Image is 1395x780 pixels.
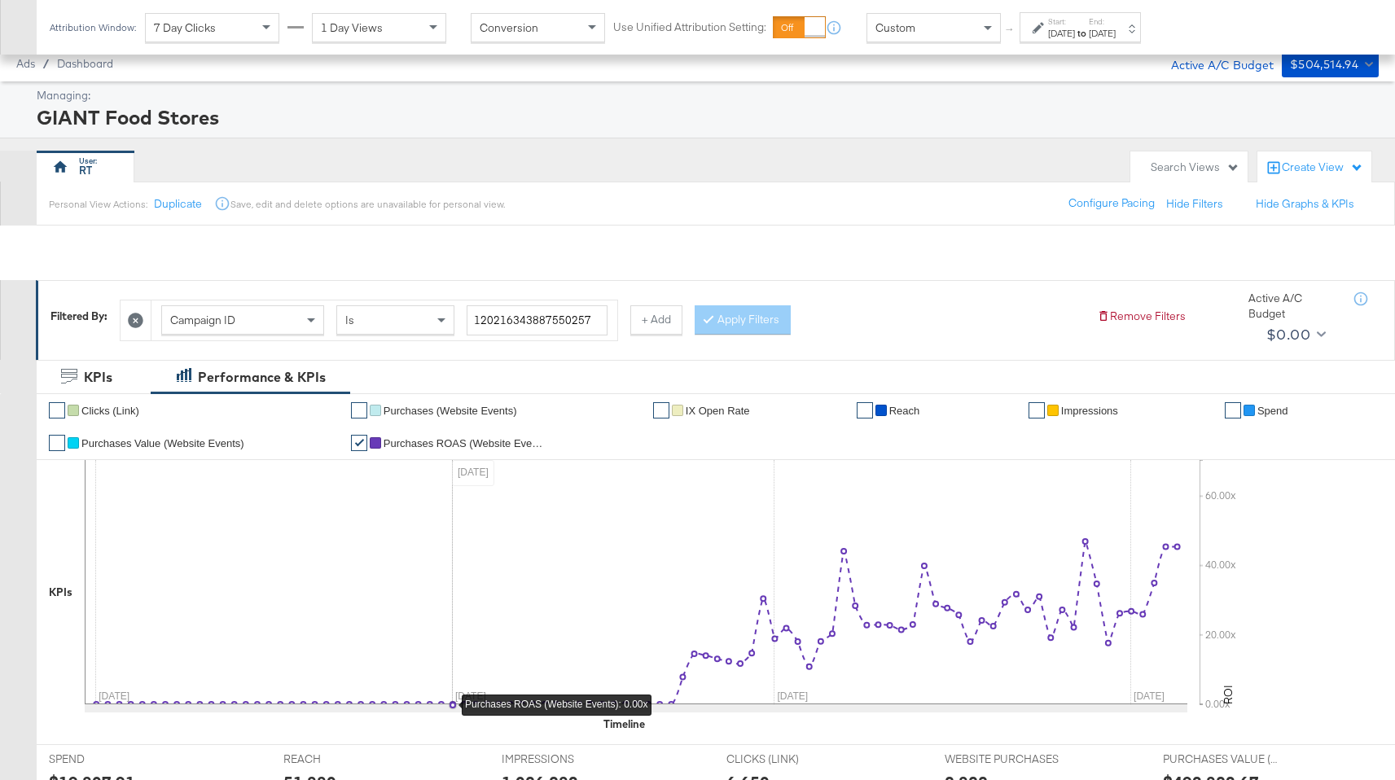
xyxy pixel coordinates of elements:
a: ✔ [49,402,65,418]
div: Managing: [37,88,1375,103]
span: SPEND [49,752,171,767]
span: Custom [875,20,915,35]
div: [DATE] [1089,27,1116,40]
span: Spend [1257,405,1288,417]
div: GIANT Food Stores [37,103,1375,131]
div: $0.00 [1266,322,1310,347]
span: IMPRESSIONS [502,752,624,767]
span: Clicks (Link) [81,405,139,417]
div: RT [79,163,92,178]
div: Active A/C Budget [1248,291,1338,321]
span: Purchases ROAS (Website Events) [384,437,546,449]
div: Timeline [603,716,645,732]
span: CLICKS (LINK) [726,752,849,767]
label: Start: [1048,16,1075,27]
span: / [35,57,57,70]
span: 1 Day Views [321,20,383,35]
button: Remove Filters [1097,309,1186,324]
span: 7 Day Clicks [154,20,216,35]
a: ✔ [857,402,873,418]
div: KPIs [84,368,112,387]
a: ✔ [653,402,669,418]
div: Attribution Window: [49,22,137,33]
button: Duplicate [154,196,202,212]
span: Reach [889,405,920,417]
span: Purchases Value (Website Events) [81,437,244,449]
div: KPIs [49,585,72,600]
button: Hide Graphs & KPIs [1256,196,1354,212]
a: ✔ [351,435,367,451]
button: $0.00 [1260,322,1329,348]
div: Search Views [1151,160,1239,175]
span: Is [345,313,354,327]
span: Impressions [1061,405,1118,417]
span: PURCHASES VALUE (WEBSITE EVENTS) [1163,752,1285,767]
div: Personal View Actions: [49,198,147,211]
a: ✔ [1225,402,1241,418]
div: $504,514.94 [1290,55,1358,75]
button: Hide Filters [1166,196,1223,212]
a: ✔ [351,402,367,418]
span: Ads [16,57,35,70]
span: Campaign ID [170,313,235,327]
div: Filtered By: [50,309,107,324]
label: Use Unified Attribution Setting: [613,20,766,35]
input: Enter a search term [467,305,608,335]
button: + Add [630,305,682,335]
label: End: [1089,16,1116,27]
div: Performance & KPIs [198,368,326,387]
span: IX Open Rate [686,405,750,417]
div: Save, edit and delete options are unavailable for personal view. [230,198,505,211]
text: ROI [1221,685,1235,704]
span: REACH [283,752,406,767]
button: Configure Pacing [1057,189,1166,218]
div: Create View [1282,160,1363,176]
span: Purchases (Website Events) [384,405,517,417]
button: $504,514.94 [1282,51,1379,77]
span: ↑ [1002,28,1018,33]
div: [DATE] [1048,27,1075,40]
div: Active A/C Budget [1154,51,1274,76]
a: ✔ [1029,402,1045,418]
a: Dashboard [57,57,113,70]
span: Conversion [480,20,538,35]
strong: to [1075,27,1089,39]
span: WEBSITE PURCHASES [945,752,1067,767]
a: ✔ [49,435,65,451]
